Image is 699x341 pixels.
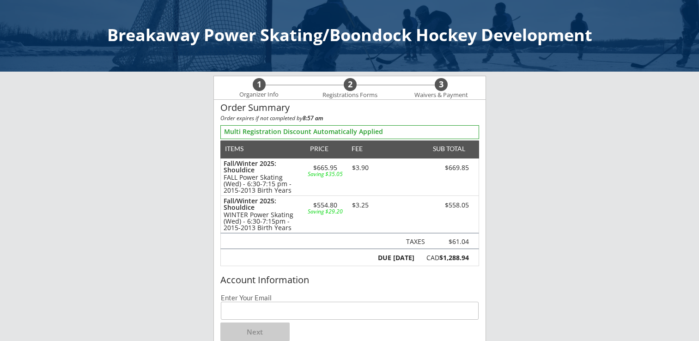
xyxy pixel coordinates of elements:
[306,209,345,214] div: Saving $29.20
[306,164,345,171] div: $665.95
[220,275,479,285] div: Account Information
[220,103,479,113] div: Order Summary
[9,27,690,43] div: Breakaway Power Skating/Boondock Hockey Development
[376,255,414,261] div: DUE [DATE]
[419,255,469,261] div: CAD
[435,79,448,90] div: 3
[439,253,469,262] strong: $1,288.94
[224,198,302,211] div: Fall/Winter 2025: Shouldice
[433,238,469,245] div: Taxes not charged on the fee
[318,91,382,99] div: Registrations Forms
[224,174,302,194] div: FALL Power Skating (Wed) - 6:30-7:15 pm - 2015-2013 Birth Years
[220,323,290,341] button: Next
[402,238,425,245] div: TAXES
[417,202,469,208] div: $558.05
[345,202,376,208] div: $3.25
[220,116,479,121] div: Order expires if not completed by
[253,79,266,90] div: 1
[225,146,258,152] div: ITEMS
[345,146,369,152] div: FEE
[409,91,473,99] div: Waivers & Payment
[224,127,475,136] div: Multi Registration Discount Automatically Applied
[417,164,469,171] div: $669.85
[306,202,345,208] div: $554.80
[224,212,302,231] div: WINTER Power Skating (Wed) - 6:30-7:15pm - 2015-2013 Birth Years
[306,171,345,177] div: Saving $35.05
[221,294,479,301] div: Enter Your Email
[345,164,376,171] div: $3.90
[303,114,323,122] strong: 8:57 am
[344,79,357,90] div: 2
[429,146,465,152] div: SUB TOTAL
[306,146,333,152] div: PRICE
[402,238,425,245] div: Taxes not charged on the fee
[234,91,285,98] div: Organizer Info
[224,160,302,173] div: Fall/Winter 2025: Shouldice
[433,238,469,245] div: $61.04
